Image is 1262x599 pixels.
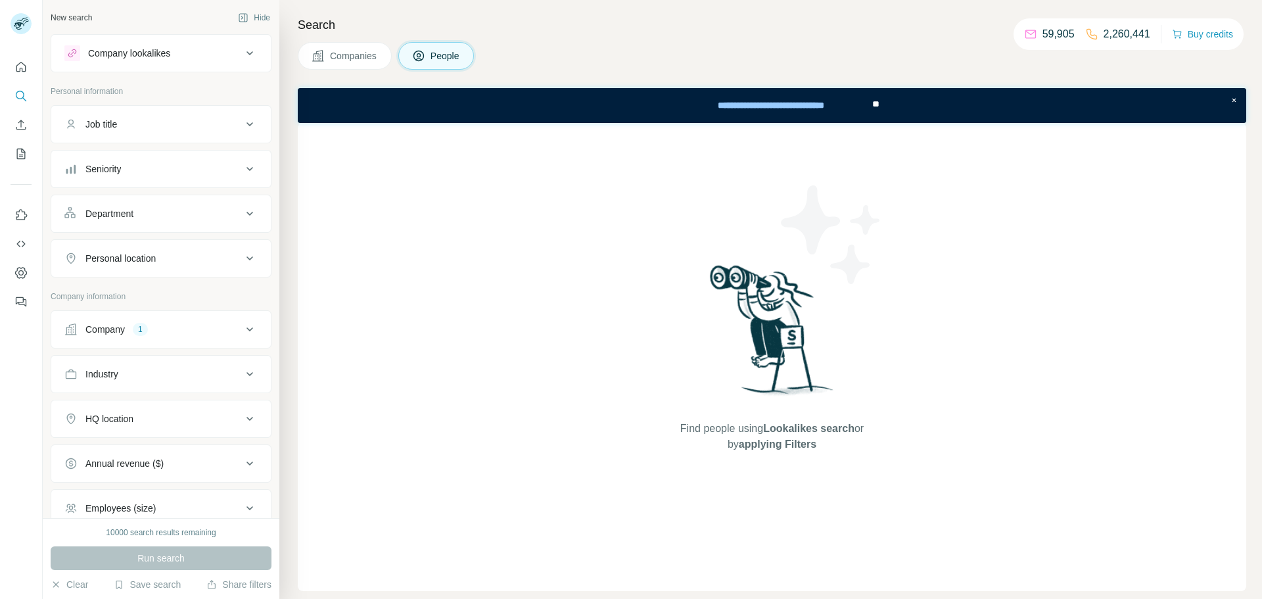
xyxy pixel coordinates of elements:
[85,457,164,470] div: Annual revenue ($)
[85,252,156,265] div: Personal location
[133,323,148,335] div: 1
[431,49,461,62] span: People
[51,291,271,302] p: Company information
[229,8,279,28] button: Hide
[298,16,1246,34] h4: Search
[51,314,271,345] button: Company1
[11,84,32,108] button: Search
[206,578,271,591] button: Share filters
[51,198,271,229] button: Department
[85,162,121,176] div: Seniority
[85,502,156,515] div: Employees (size)
[330,49,378,62] span: Companies
[106,527,216,539] div: 10000 search results remaining
[1042,26,1075,42] p: 59,905
[51,85,271,97] p: Personal information
[88,47,170,60] div: Company lookalikes
[298,88,1246,123] iframe: Banner
[11,203,32,227] button: Use Surfe on LinkedIn
[51,448,271,479] button: Annual revenue ($)
[11,232,32,256] button: Use Surfe API
[51,153,271,185] button: Seniority
[85,207,133,220] div: Department
[51,358,271,390] button: Industry
[11,113,32,137] button: Enrich CSV
[11,55,32,79] button: Quick start
[11,290,32,314] button: Feedback
[51,492,271,524] button: Employees (size)
[1172,25,1233,43] button: Buy credits
[51,37,271,69] button: Company lookalikes
[85,323,125,336] div: Company
[51,578,88,591] button: Clear
[11,142,32,166] button: My lists
[11,261,32,285] button: Dashboard
[763,423,854,434] span: Lookalikes search
[772,176,891,294] img: Surfe Illustration - Stars
[51,12,92,24] div: New search
[114,578,181,591] button: Save search
[51,108,271,140] button: Job title
[704,262,841,408] img: Surfe Illustration - Woman searching with binoculars
[1104,26,1150,42] p: 2,260,441
[51,403,271,435] button: HQ location
[85,368,118,381] div: Industry
[51,243,271,274] button: Personal location
[85,118,117,131] div: Job title
[739,439,816,450] span: applying Filters
[666,421,877,452] span: Find people using or by
[85,412,133,425] div: HQ location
